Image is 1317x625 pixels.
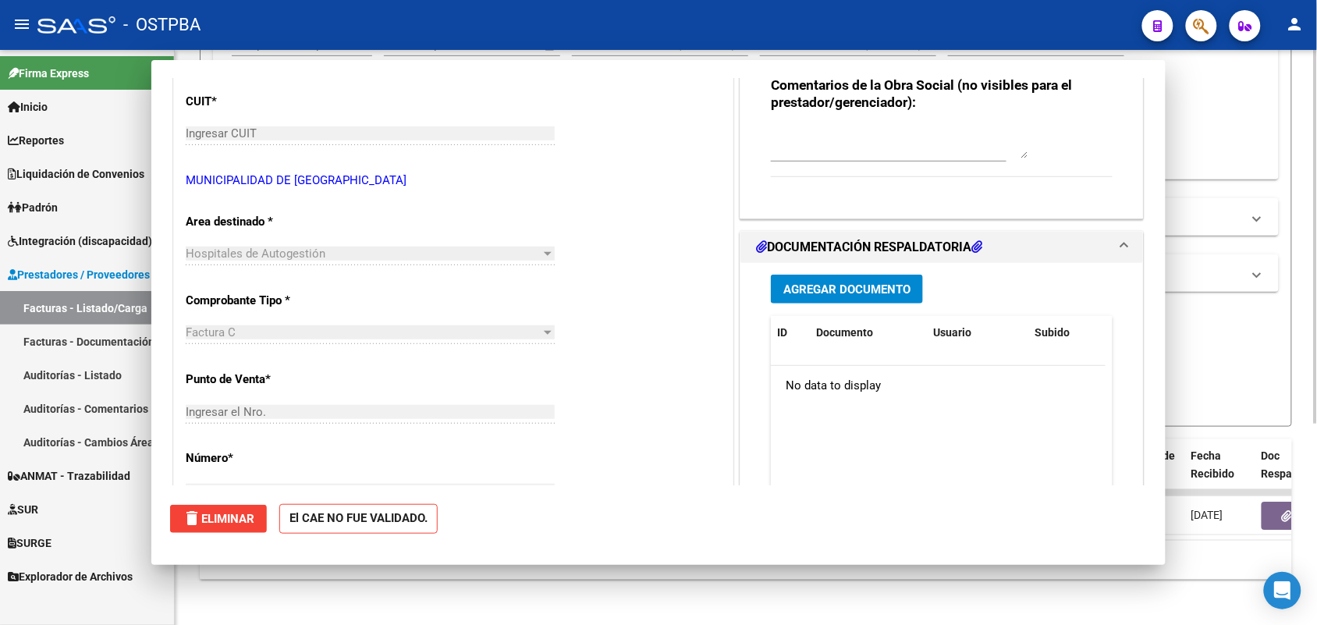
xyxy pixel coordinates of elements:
span: - OSTPBA [123,8,201,42]
span: Liquidación de Convenios [8,165,144,183]
span: Prestadores / Proveedores [8,266,150,283]
span: Documento [816,326,873,339]
span: ANMAT - Trazabilidad [8,467,130,485]
span: Usuario [933,326,971,339]
div: Open Intercom Messenger [1264,572,1301,609]
span: Inicio [8,98,48,115]
button: Open calendar [541,37,559,55]
span: Padrón [8,199,58,216]
span: [DATE] [1191,509,1223,521]
p: CUIT [186,93,346,111]
span: ID [777,326,787,339]
h1: DOCUMENTACIÓN RESPALDATORIA [756,238,982,257]
span: Integración (discapacidad) [8,233,152,250]
span: Hospitales de Autogestión [186,247,325,261]
strong: El CAE NO FUE VALIDADO. [279,504,438,534]
datatable-header-cell: Subido [1028,316,1106,350]
p: Comprobante Tipo * [186,292,346,310]
button: Eliminar [170,505,267,533]
span: SUR [8,501,38,518]
datatable-header-cell: ID [771,316,810,350]
span: Reportes [8,132,64,149]
div: No data to display [771,366,1106,405]
span: Subido [1035,326,1070,339]
datatable-header-cell: Fecha Recibido [1185,439,1255,508]
datatable-header-cell: Usuario [927,316,1028,350]
mat-icon: menu [12,15,31,34]
p: Area destinado * [186,213,346,231]
span: Agregar Documento [783,282,911,297]
div: DOCUMENTACIÓN RESPALDATORIA [740,263,1143,587]
mat-icon: person [1286,15,1305,34]
p: Número [186,449,346,467]
p: Punto de Venta [186,371,346,389]
span: Eliminar [183,512,254,526]
span: Firma Express [8,65,89,82]
span: Fecha Recibido [1191,449,1235,480]
mat-expansion-panel-header: DOCUMENTACIÓN RESPALDATORIA [740,232,1143,263]
strong: Comentarios de la Obra Social (no visibles para el prestador/gerenciador): [771,77,1072,110]
mat-icon: delete [183,509,201,527]
p: MUNICIPALIDAD DE [GEOGRAPHIC_DATA] [186,172,721,190]
datatable-header-cell: Documento [810,316,927,350]
span: SURGE [8,534,51,552]
span: Explorador de Archivos [8,568,133,585]
button: Agregar Documento [771,275,923,304]
span: Factura C [186,325,236,339]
